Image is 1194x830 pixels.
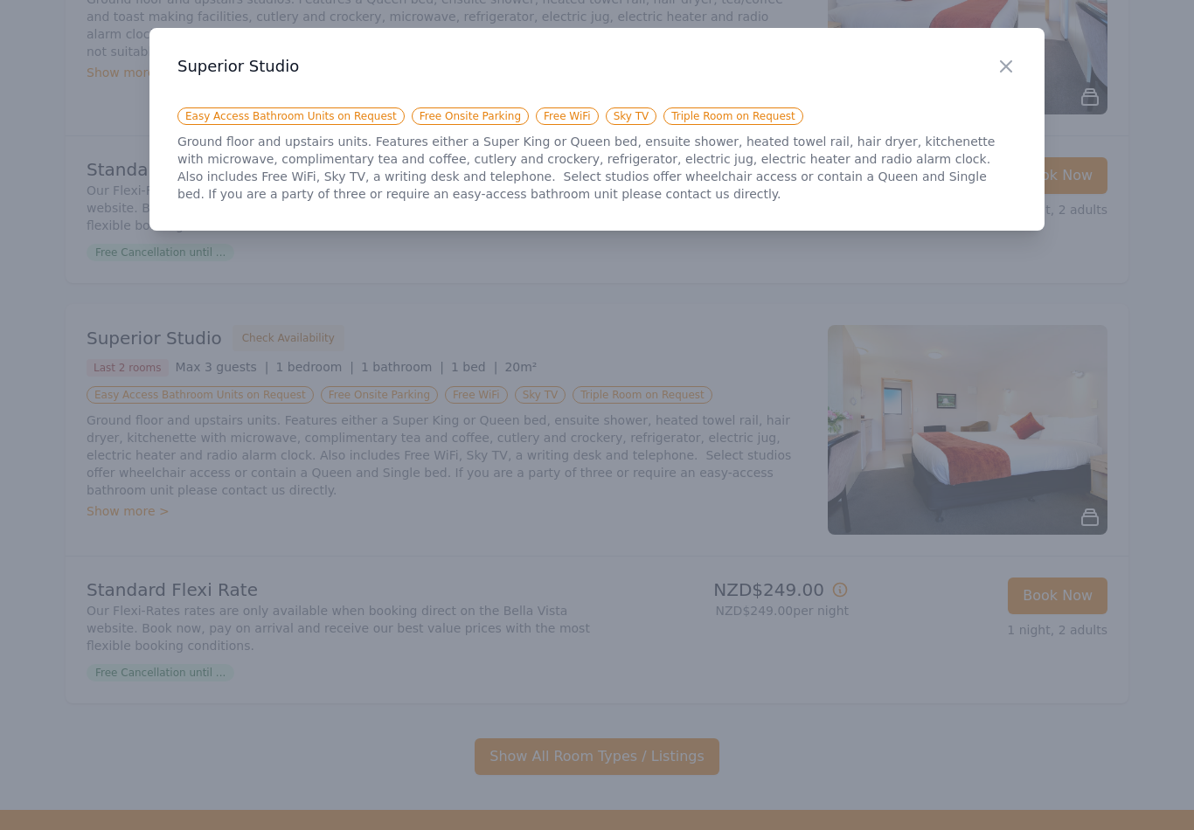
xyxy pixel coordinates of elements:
[536,107,599,125] span: Free WiFi
[663,107,802,125] span: Triple Room on Request
[177,56,1017,77] h3: Superior Studio
[606,107,657,125] span: Sky TV
[177,107,405,125] span: Easy Access Bathroom Units on Request
[412,107,529,125] span: Free Onsite Parking
[177,133,1017,203] p: Ground floor and upstairs units. Features either a Super King or Queen bed, ensuite shower, heate...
